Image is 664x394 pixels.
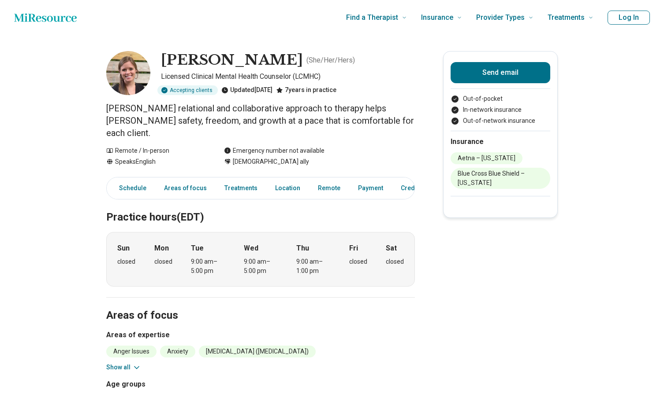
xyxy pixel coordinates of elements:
li: Aetna – [US_STATE] [451,152,522,164]
span: [DEMOGRAPHIC_DATA] ally [233,157,309,166]
a: Treatments [219,179,263,197]
h2: Practice hours (EDT) [106,189,415,225]
button: Show all [106,363,141,372]
strong: Tue [191,243,204,254]
h2: Areas of focus [106,287,415,323]
a: Areas of focus [159,179,212,197]
strong: Wed [244,243,258,254]
div: 9:00 am – 1:00 pm [296,257,330,276]
span: Provider Types [476,11,525,24]
div: 7 years in practice [276,85,336,95]
a: Home page [14,9,77,26]
div: Remote / In-person [106,146,206,155]
button: Send email [451,62,550,83]
strong: Thu [296,243,309,254]
button: Log In [608,11,650,25]
div: closed [386,257,404,266]
strong: Fri [349,243,358,254]
div: Updated [DATE] [221,85,272,95]
div: Speaks English [106,157,206,166]
span: Treatments [548,11,585,24]
strong: Mon [154,243,169,254]
a: Remote [313,179,346,197]
div: When does the program meet? [106,232,415,287]
div: closed [154,257,172,266]
span: Insurance [421,11,453,24]
li: In-network insurance [451,105,550,114]
div: closed [117,257,135,266]
p: [PERSON_NAME] relational and collaborative approach to therapy helps [PERSON_NAME] safety, freedo... [106,102,415,139]
p: ( She/Her/Hers ) [306,55,355,66]
li: Out-of-network insurance [451,116,550,125]
li: Blue Cross Blue Shield – [US_STATE] [451,168,550,189]
ul: Payment options [451,94,550,125]
h3: Age groups [106,379,257,390]
li: Anger Issues [106,346,157,357]
h2: Insurance [451,136,550,147]
h1: [PERSON_NAME] [161,51,303,70]
div: 9:00 am – 5:00 pm [244,257,278,276]
div: Accepting clients [157,85,218,95]
div: closed [349,257,367,266]
li: Out-of-pocket [451,94,550,103]
p: Licensed Clinical Mental Health Counselor (LCMHC) [161,71,415,82]
div: Emergency number not available [224,146,325,155]
strong: Sat [386,243,397,254]
span: Find a Therapist [346,11,398,24]
li: [MEDICAL_DATA] ([MEDICAL_DATA]) [199,346,316,357]
a: Location [270,179,306,197]
a: Schedule [108,179,152,197]
a: Credentials [395,179,440,197]
a: Payment [353,179,388,197]
h3: Areas of expertise [106,330,415,340]
li: Anxiety [160,346,195,357]
img: Erin Hottle, Licensed Clinical Mental Health Counselor (LCMHC) [106,51,150,95]
div: 9:00 am – 5:00 pm [191,257,225,276]
strong: Sun [117,243,130,254]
